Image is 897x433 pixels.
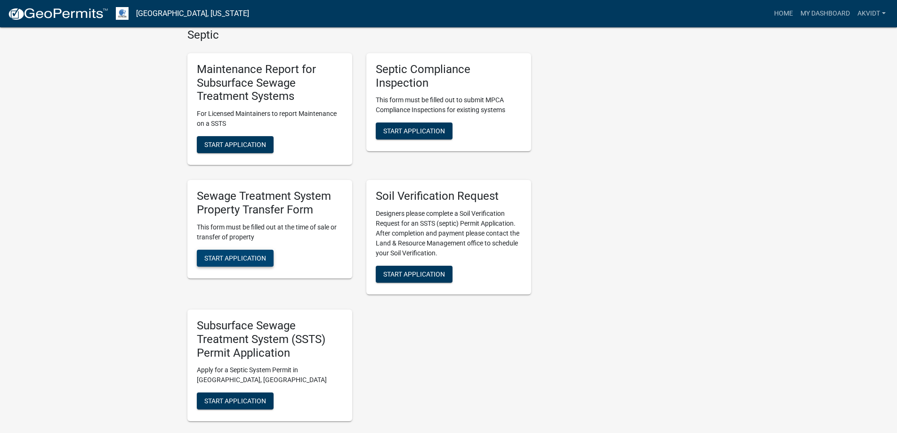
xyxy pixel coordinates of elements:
[376,123,453,139] button: Start Application
[197,365,343,385] p: Apply for a Septic System Permit in [GEOGRAPHIC_DATA], [GEOGRAPHIC_DATA]
[376,95,522,115] p: This form must be filled out to submit MPCA Compliance Inspections for existing systems
[376,189,522,203] h5: Soil Verification Request
[197,392,274,409] button: Start Application
[376,209,522,258] p: Designers please complete a Soil Verification Request for an SSTS (septic) Permit Application. Af...
[197,222,343,242] p: This form must be filled out at the time of sale or transfer of property
[187,28,531,42] h4: Septic
[383,127,445,135] span: Start Application
[204,254,266,261] span: Start Application
[204,397,266,405] span: Start Application
[197,250,274,267] button: Start Application
[197,136,274,153] button: Start Application
[854,5,889,23] a: akvidt
[376,63,522,90] h5: Septic Compliance Inspection
[770,5,797,23] a: Home
[383,270,445,278] span: Start Application
[376,266,453,283] button: Start Application
[116,7,129,20] img: Otter Tail County, Minnesota
[197,63,343,103] h5: Maintenance Report for Subsurface Sewage Treatment Systems
[197,109,343,129] p: For Licensed Maintainers to report Maintenance on a SSTS
[136,6,249,22] a: [GEOGRAPHIC_DATA], [US_STATE]
[797,5,854,23] a: My Dashboard
[204,141,266,148] span: Start Application
[197,319,343,359] h5: Subsurface Sewage Treatment System (SSTS) Permit Application
[197,189,343,217] h5: Sewage Treatment System Property Transfer Form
